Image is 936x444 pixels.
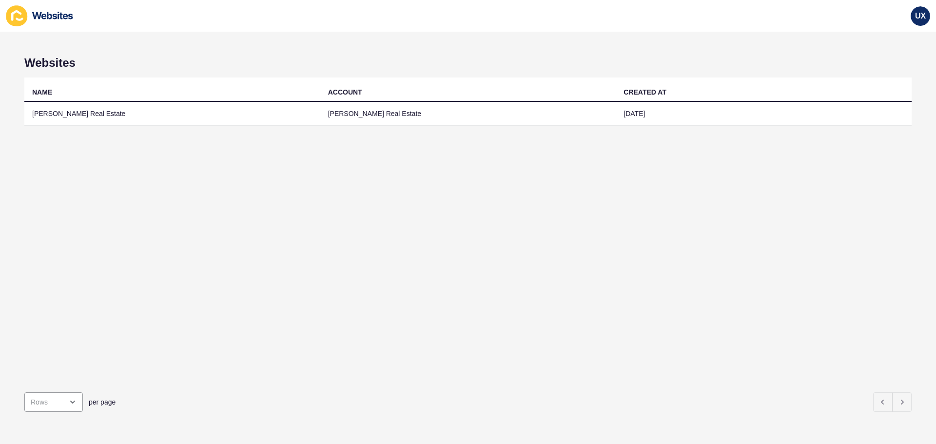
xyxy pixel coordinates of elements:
[328,87,362,97] div: ACCOUNT
[915,11,926,21] span: UX
[624,87,666,97] div: CREATED AT
[616,102,912,126] td: [DATE]
[24,102,320,126] td: [PERSON_NAME] Real Estate
[24,56,912,70] h1: Websites
[24,392,83,412] div: open menu
[32,87,52,97] div: NAME
[89,397,116,407] span: per page
[320,102,616,126] td: [PERSON_NAME] Real Estate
